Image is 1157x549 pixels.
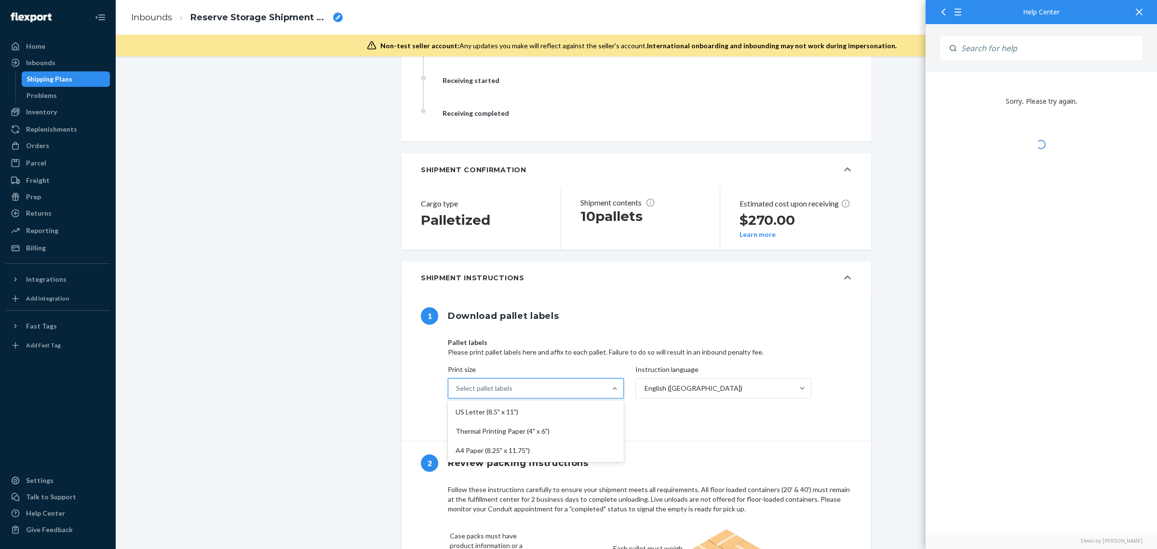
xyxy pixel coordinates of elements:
span: Print size [448,365,476,378]
div: Reporting [26,226,58,235]
div: Talk to Support [26,492,76,502]
span: 1 [421,307,438,325]
a: Inbounds [131,12,172,23]
div: Settings [26,476,54,485]
a: Returns [6,206,110,221]
p: Pallet labels [448,338,852,347]
span: International onboarding and inbounding may not work during impersonation. [647,41,897,50]
a: Help Center [6,506,110,521]
a: Add Integration [6,291,110,306]
h1: Review packing instructions [448,453,589,473]
div: Thermal Printing Paper (4" x 6") [450,422,622,441]
div: Shipping Plans [27,74,72,84]
a: Inventory [6,104,110,120]
span: Non-test seller account: [380,41,459,50]
div: Receiving completed [443,109,509,118]
img: Flexport logo [11,13,52,22]
a: Problems [22,88,110,103]
a: Home [6,39,110,54]
span: Reserve Storage Shipment STI1287cc4b8d [190,12,329,24]
a: Settings [6,473,110,488]
h5: SHIPMENT CONFIRMATION [421,165,526,175]
div: Add Integration [26,294,69,302]
div: Help Center [26,508,65,518]
div: Freight [26,176,50,185]
a: Orders [6,138,110,153]
p: Estimated cost upon receiving [740,198,852,209]
div: Give Feedback [26,525,73,535]
p: Please print pallet labels here and affix to each pallet. Failure to do so will result in an inbo... [448,347,852,357]
div: Follow these instructions carefully to ensure your shipment meets all requirements. All floor loa... [448,485,852,514]
div: Prep [26,192,41,202]
a: Replenishments [6,122,110,137]
div: Add Fast Tag [26,341,61,349]
a: Elevio by [PERSON_NAME] [940,537,1143,544]
a: Freight [6,173,110,188]
div: Integrations [26,274,67,284]
div: Select pallet labels [456,384,512,393]
a: Prep [6,189,110,205]
a: Add Fast Tag [6,338,110,353]
div: Help Center [940,9,1143,15]
button: Integrations [6,272,110,287]
div: Replenishments [26,124,77,134]
button: Give Feedback [6,522,110,537]
button: Learn more [740,231,776,238]
p: Shipment contents [580,198,693,207]
div: Any updates you make will reflect against the seller's account. [380,41,897,51]
div: Home [26,41,45,51]
div: A4 Paper (8.25" x 11.75") [450,441,622,460]
div: Receiving started [443,76,499,85]
div: Inbounds [26,58,55,68]
a: Shipping Plans [22,71,110,87]
h1: Download pallet labels [448,306,559,326]
div: Returns [26,208,52,218]
a: Reporting [6,223,110,238]
span: 2 [421,454,438,472]
h5: Shipment Instructions [421,273,525,283]
button: Fast Tags [6,318,110,334]
div: US Letter (8.5" x 11") [450,402,622,422]
a: Talk to Support [6,489,110,505]
h2: $270.00 [740,211,852,229]
a: Parcel [6,155,110,171]
div: Problems [27,91,57,100]
div: Parcel [26,158,46,168]
a: Inbounds [6,55,110,70]
div: Inventory [26,107,57,117]
div: Sorry. Please try again. [926,87,1157,116]
button: Close Navigation [91,8,110,27]
div: Fast Tags [26,321,57,331]
div: English ([GEOGRAPHIC_DATA]) [645,384,742,393]
div: Billing [26,243,46,253]
div: Orders [26,141,49,151]
ol: breadcrumbs [123,3,350,32]
input: Search [956,36,1143,60]
h1: 10 pallets [580,207,693,225]
button: SHIPMENT CONFIRMATION [402,153,871,186]
a: Billing [6,240,110,256]
header: Cargo type [421,198,534,209]
h2: Palletized [421,211,534,229]
span: Instruction language [635,365,699,378]
button: Shipment Instructions [402,261,871,294]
